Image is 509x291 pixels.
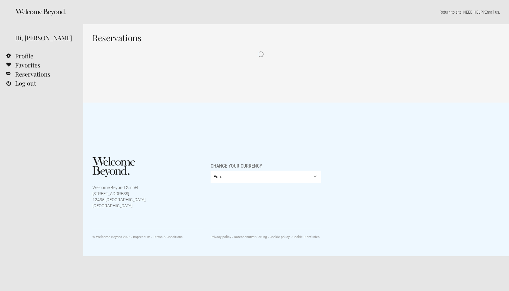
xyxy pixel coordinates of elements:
[92,185,146,209] p: Welcome Beyond GmbH [STREET_ADDRESS] 12435 [GEOGRAPHIC_DATA], [GEOGRAPHIC_DATA]
[131,235,150,239] a: Impressum
[211,157,262,169] span: Change your currency
[291,235,320,239] a: Cookie Richtlinien
[268,235,290,239] a: Cookie policy
[440,10,461,15] a: Return to site
[92,33,429,42] h1: Reservations
[92,157,135,177] img: Welcome Beyond
[92,9,500,15] p: | NEED HELP? .
[15,33,74,42] div: Hi, [PERSON_NAME]
[211,171,321,183] select: Change your currency
[151,235,183,239] a: Terms & Conditions
[485,10,499,15] a: Email us
[232,235,267,239] a: Datenschutzerklärung
[211,235,231,239] a: Privacy policy
[92,235,130,239] span: © Welcome Beyond 2025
